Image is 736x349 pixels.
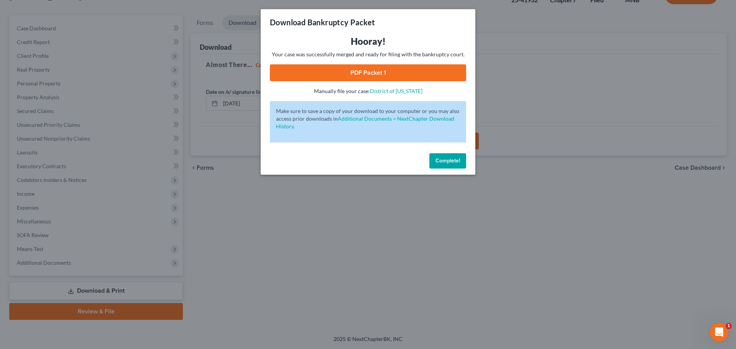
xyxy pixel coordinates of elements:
button: Complete! [429,153,466,169]
h3: Hooray! [270,35,466,48]
a: Additional Documents > NextChapter Download History. [276,115,454,129]
span: 1 [726,323,732,329]
p: Manually file your case: [270,87,466,95]
a: PDF Packet 1 [270,64,466,81]
h3: Download Bankruptcy Packet [270,17,375,28]
span: Complete! [435,157,460,164]
a: District of [US_STATE] [370,88,422,94]
p: Your case was successfully merged and ready for filing with the bankruptcy court. [270,51,466,58]
iframe: Intercom live chat [710,323,728,341]
p: Make sure to save a copy of your download to your computer or you may also access prior downloads in [276,107,460,130]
